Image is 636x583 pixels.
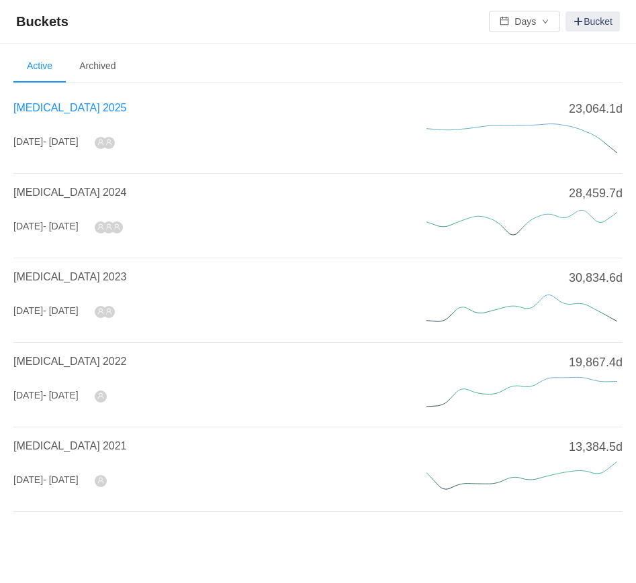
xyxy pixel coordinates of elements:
li: Archived [66,50,129,83]
span: 30,834.6d [569,269,623,287]
a: [MEDICAL_DATA] 2023 [13,271,126,282]
span: - [DATE] [43,136,79,147]
span: 23,064.1d [569,100,623,118]
span: Buckets [16,11,77,32]
i: icon: user [105,223,112,230]
i: icon: user [97,223,104,230]
i: icon: user [97,139,104,146]
i: icon: user [97,477,104,484]
a: [MEDICAL_DATA] 2024 [13,187,126,198]
span: - [DATE] [43,474,79,485]
span: - [DATE] [43,221,79,231]
a: [MEDICAL_DATA] 2021 [13,440,126,452]
div: [DATE] [13,304,79,318]
a: [MEDICAL_DATA] 2022 [13,356,126,367]
i: icon: user [113,223,120,230]
div: [DATE] [13,135,79,149]
div: [DATE] [13,388,79,403]
i: icon: user [97,308,104,315]
li: Active [13,50,66,83]
a: [MEDICAL_DATA] 2025 [13,102,126,113]
i: icon: user [97,392,104,399]
span: 13,384.5d [569,438,623,456]
a: Bucket [565,11,620,32]
span: 28,459.7d [569,184,623,203]
span: - [DATE] [43,305,79,316]
div: [DATE] [13,219,79,233]
span: - [DATE] [43,390,79,401]
button: icon: calendarDaysicon: down [489,11,560,32]
i: icon: user [105,139,112,146]
span: 19,867.4d [569,354,623,372]
div: [DATE] [13,473,79,487]
i: icon: user [105,308,112,315]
